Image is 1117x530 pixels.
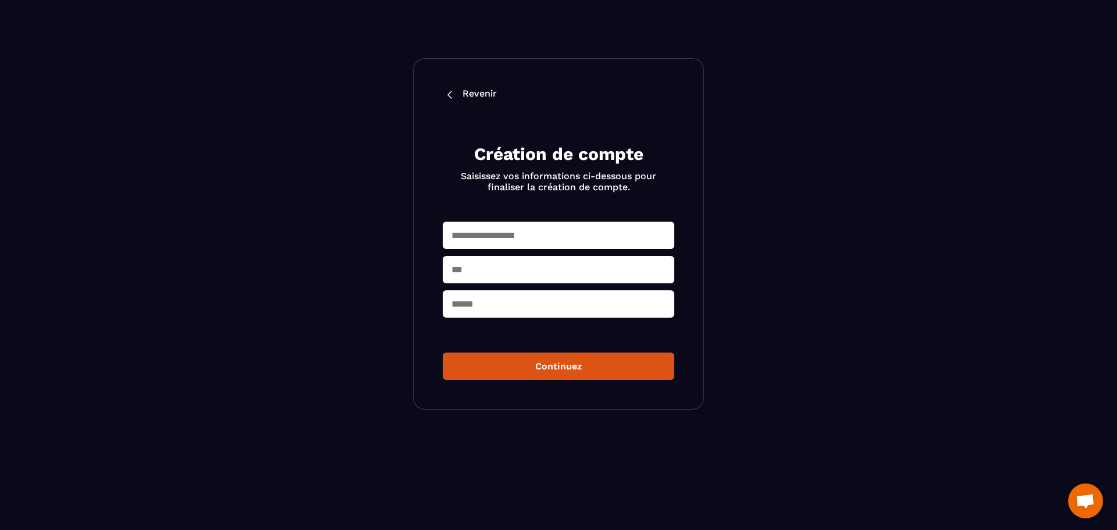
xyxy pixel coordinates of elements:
[1068,483,1103,518] div: Ouvrir le chat
[443,88,457,102] img: back
[457,143,660,166] h2: Création de compte
[443,88,674,102] a: Revenir
[463,88,497,102] p: Revenir
[457,170,660,193] p: Saisissez vos informations ci-dessous pour finaliser la création de compte.
[443,353,674,380] button: Continuez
